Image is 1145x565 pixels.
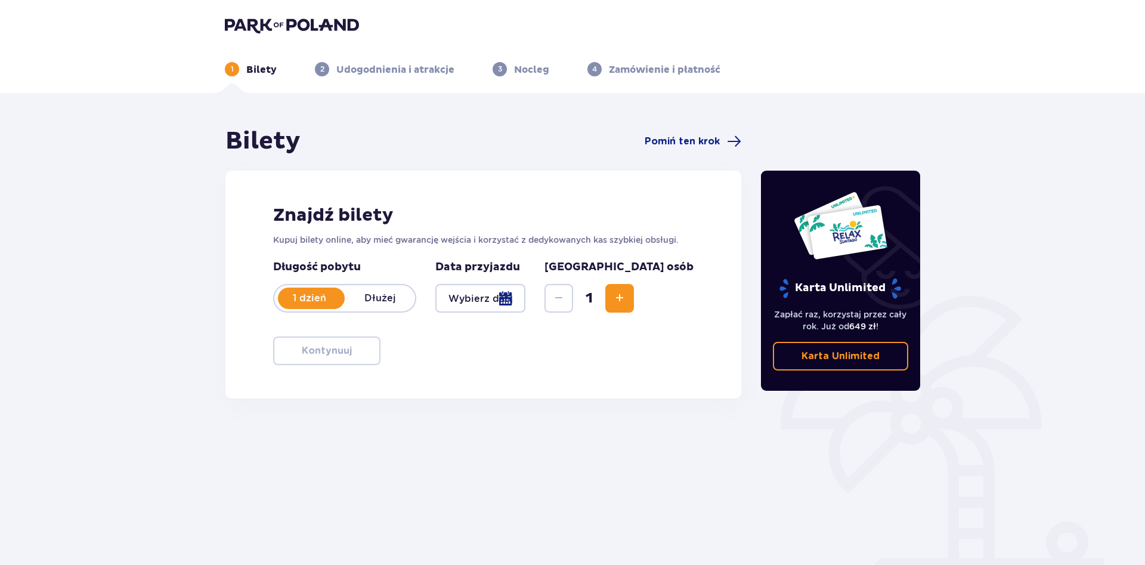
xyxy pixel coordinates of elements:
[498,64,502,75] p: 3
[225,126,301,156] h1: Bilety
[592,64,597,75] p: 4
[315,62,454,76] div: 2Udogodnienia i atrakcje
[231,64,234,75] p: 1
[273,234,694,246] p: Kupuj bilety online, aby mieć gwarancję wejścia i korzystać z dedykowanych kas szybkiej obsługi.
[587,62,720,76] div: 4Zamówienie i płatność
[302,344,352,357] p: Kontynuuj
[849,322,876,331] span: 649 zł
[225,17,359,33] img: Park of Poland logo
[609,63,720,76] p: Zamówienie i płatność
[320,64,324,75] p: 2
[493,62,549,76] div: 3Nocleg
[273,204,694,227] h2: Znajdź bilety
[274,292,345,305] p: 1 dzień
[645,134,741,149] a: Pomiń ten krok
[544,284,573,313] button: Zmniejsz
[336,63,454,76] p: Udogodnienia i atrakcje
[773,342,909,371] a: Karta Unlimited
[544,260,694,274] p: [GEOGRAPHIC_DATA] osób
[773,308,909,332] p: Zapłać raz, korzystaj przez cały rok. Już od !
[225,62,277,76] div: 1Bilety
[793,191,888,260] img: Dwie karty całoroczne do Suntago z napisem 'UNLIMITED RELAX', na białym tle z tropikalnymi liśćmi...
[605,284,634,313] button: Zwiększ
[435,260,520,274] p: Data przyjazdu
[778,278,902,299] p: Karta Unlimited
[645,135,720,148] span: Pomiń ten krok
[575,289,603,307] span: 1
[246,63,277,76] p: Bilety
[514,63,549,76] p: Nocleg
[345,292,415,305] p: Dłużej
[273,336,380,365] button: Kontynuuj
[801,350,880,363] p: Karta Unlimited
[273,260,416,274] p: Długość pobytu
